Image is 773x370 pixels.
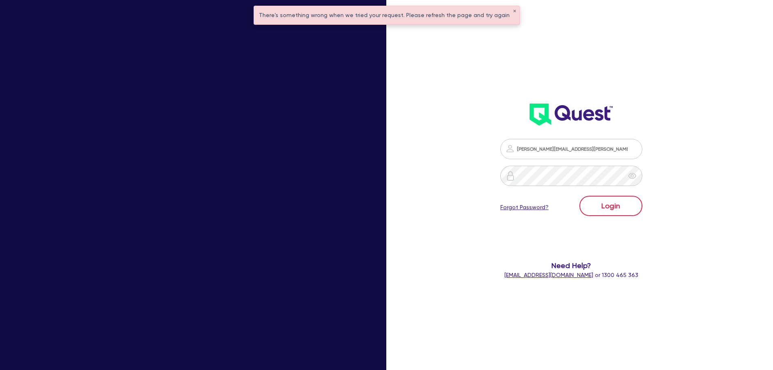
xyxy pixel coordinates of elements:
a: [EMAIL_ADDRESS][DOMAIN_NAME] [504,272,593,278]
div: There's something wrong when we tried your request. Please refresh the page and try again [254,6,519,24]
img: icon-password [505,144,515,154]
span: Need Help? [468,260,675,271]
img: wH2k97JdezQIQAAAABJRU5ErkJggg== [530,104,613,125]
button: ✕ [513,9,516,13]
input: Email address [500,139,642,159]
span: or 1300 465 363 [504,272,638,278]
span: eye [628,172,636,180]
button: Login [579,196,642,216]
span: - [PERSON_NAME] [170,312,221,318]
a: Forgot Password? [500,203,549,212]
img: icon-password [506,171,515,181]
